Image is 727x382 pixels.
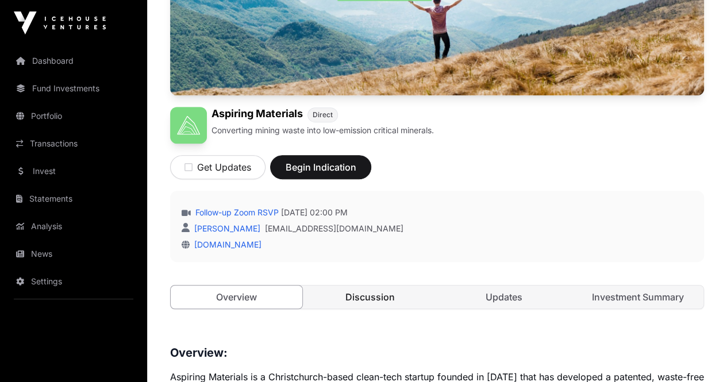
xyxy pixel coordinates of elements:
[9,131,138,156] a: Transactions
[170,285,303,309] a: Overview
[284,160,357,174] span: Begin Indication
[193,207,279,218] a: Follow-up Zoom RSVP
[9,76,138,101] a: Fund Investments
[211,125,434,136] p: Converting mining waste into low-emission critical minerals.
[190,240,261,249] a: [DOMAIN_NAME]
[192,223,260,233] a: [PERSON_NAME]
[281,207,348,218] span: [DATE] 02:00 PM
[9,214,138,239] a: Analysis
[14,11,106,34] img: Icehouse Ventures Logo
[670,327,727,382] iframe: Chat Widget
[305,285,436,308] a: Discussion
[265,223,403,234] a: [EMAIL_ADDRESS][DOMAIN_NAME]
[9,186,138,211] a: Statements
[572,285,703,308] a: Investment Summary
[171,285,703,308] nav: Tabs
[170,107,207,144] img: Aspiring Materials
[211,107,303,122] h1: Aspiring Materials
[270,167,371,178] a: Begin Indication
[9,159,138,184] a: Invest
[9,241,138,267] a: News
[438,285,570,308] a: Updates
[9,103,138,129] a: Portfolio
[9,269,138,294] a: Settings
[170,344,704,362] h3: Overview:
[313,110,333,119] span: Direct
[270,155,371,179] button: Begin Indication
[170,155,266,179] button: Get Updates
[9,48,138,74] a: Dashboard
